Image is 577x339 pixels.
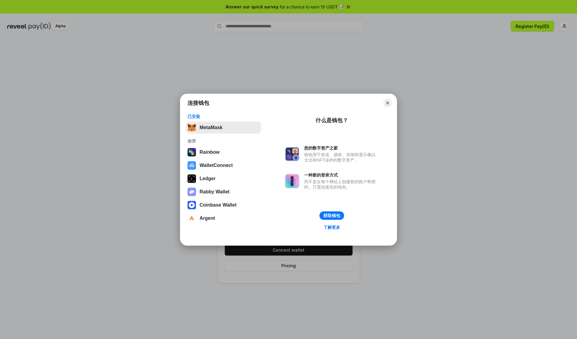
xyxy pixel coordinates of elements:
[304,179,379,190] div: 而不是在每个网站上创建新的账户和密码，只需连接您的钱包。
[186,146,261,158] button: Rainbow
[200,216,215,221] div: Argent
[188,161,196,170] img: svg+xml,%3Csvg%20width%3D%2228%22%20height%3D%2228%22%20viewBox%3D%220%200%2028%2028%22%20fill%3D...
[200,150,220,155] div: Rainbow
[319,211,344,220] button: 获取钱包
[285,147,299,161] img: svg+xml,%3Csvg%20xmlns%3D%22http%3A%2F%2Fwww.w3.org%2F2000%2Fsvg%22%20fill%3D%22none%22%20viewBox...
[383,99,392,107] button: Close
[188,114,259,119] div: 已安装
[186,199,261,211] button: Coinbase Wallet
[188,188,196,196] img: svg+xml,%3Csvg%20xmlns%3D%22http%3A%2F%2Fwww.w3.org%2F2000%2Fsvg%22%20fill%3D%22none%22%20viewBox...
[186,122,261,134] button: MetaMask
[186,212,261,224] button: Argent
[285,174,299,188] img: svg+xml,%3Csvg%20xmlns%3D%22http%3A%2F%2Fwww.w3.org%2F2000%2Fsvg%22%20fill%3D%22none%22%20viewBox...
[186,186,261,198] button: Rabby Wallet
[323,213,340,218] div: 获取钱包
[188,99,209,107] h1: 连接钱包
[200,176,215,181] div: Ledger
[323,225,340,230] div: 了解更多
[188,123,196,132] img: svg+xml,%3Csvg%20fill%3D%22none%22%20height%3D%2233%22%20viewBox%3D%220%200%2035%2033%22%20width%...
[200,125,222,130] div: MetaMask
[316,117,348,124] div: 什么是钱包？
[304,172,379,178] div: 一种新的登录方式
[188,174,196,183] img: svg+xml,%3Csvg%20xmlns%3D%22http%3A%2F%2Fwww.w3.org%2F2000%2Fsvg%22%20width%3D%2228%22%20height%3...
[186,173,261,185] button: Ledger
[188,214,196,222] img: svg+xml,%3Csvg%20width%3D%2228%22%20height%3D%2228%22%20viewBox%3D%220%200%2028%2028%22%20fill%3D...
[304,145,379,151] div: 您的数字资产之家
[320,223,344,231] a: 了解更多
[200,163,233,168] div: WalletConnect
[188,201,196,209] img: svg+xml,%3Csvg%20width%3D%2228%22%20height%3D%2228%22%20viewBox%3D%220%200%2028%2028%22%20fill%3D...
[304,152,379,163] div: 钱包用于发送、接收、存储和显示像以太坊和NFT这样的数字资产。
[188,138,259,144] div: 推荐
[200,189,230,195] div: Rabby Wallet
[188,148,196,156] img: svg+xml,%3Csvg%20width%3D%22120%22%20height%3D%22120%22%20viewBox%3D%220%200%20120%20120%22%20fil...
[186,159,261,171] button: WalletConnect
[200,202,237,208] div: Coinbase Wallet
